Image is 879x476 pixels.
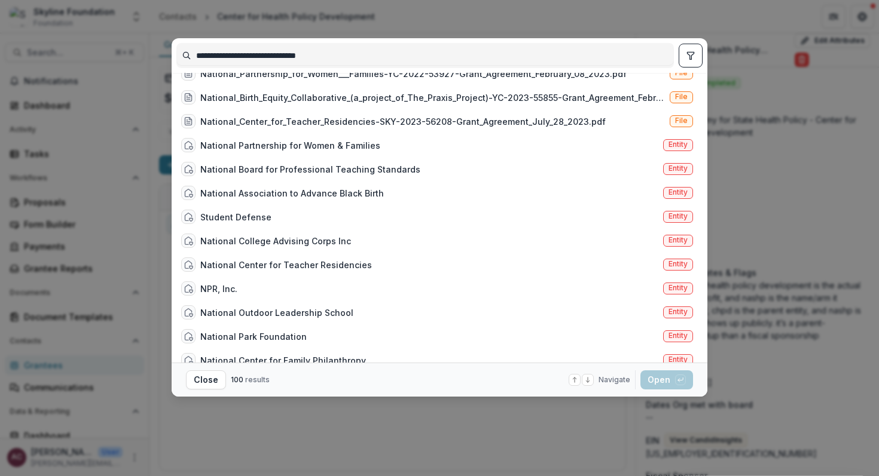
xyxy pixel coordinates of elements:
[599,374,630,385] span: Navigate
[200,163,420,176] div: National Board for Professional Teaching Standards
[679,44,703,67] button: toggle filters
[200,282,237,295] div: NPR, Inc.
[186,370,226,389] button: Close
[200,115,606,128] div: National_Center_for_Teacher_Residencies-SKY-2023-56208-Grant_Agreement_July_28_2023.pdf
[669,212,688,220] span: Entity
[675,116,688,125] span: File
[200,306,353,319] div: National Outdoor Leadership School
[669,308,688,316] span: Entity
[200,235,351,247] div: National College Advising Corps Inc
[245,375,270,384] span: results
[669,355,688,364] span: Entity
[200,330,307,343] div: National Park Foundation
[200,354,366,367] div: National Center for Family Philanthropy
[640,370,693,389] button: Open
[669,284,688,292] span: Entity
[669,331,688,340] span: Entity
[669,140,688,149] span: Entity
[669,188,688,196] span: Entity
[669,164,688,173] span: Entity
[675,69,688,77] span: File
[200,67,627,80] div: National_Partnership_for_Women___Families-YC-2022-53927-Grant_Agreement_February_08_2023.pdf
[200,139,380,152] div: National Partnership for Women & Families
[231,375,243,384] span: 100
[675,93,688,101] span: File
[200,91,665,104] div: National_Birth_Equity_Collaborative_(a_project_of_The_Praxis_Project)-YC-2023-55855-Grant_Agreeme...
[200,187,384,199] div: National Association to Advance Black Birth
[200,259,372,271] div: National Center for Teacher Residencies
[669,236,688,244] span: Entity
[200,211,271,223] div: Student Defense
[669,260,688,268] span: Entity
